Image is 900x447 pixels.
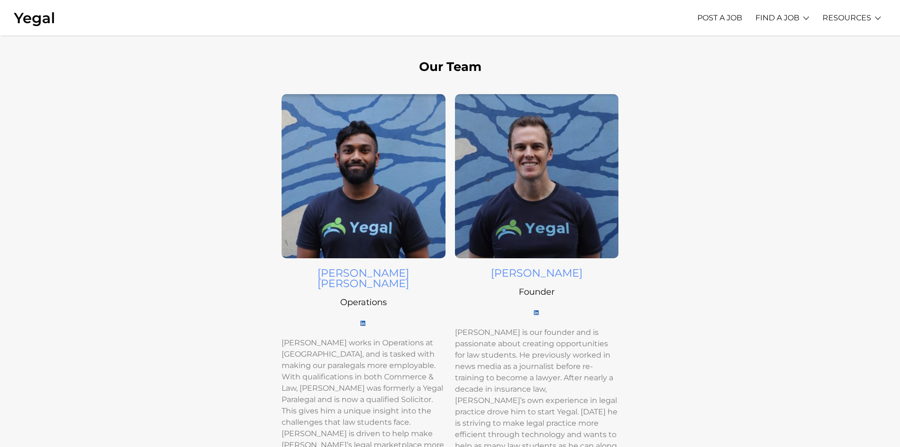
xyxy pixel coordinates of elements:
[282,268,446,289] h4: [PERSON_NAME] [PERSON_NAME]
[823,5,871,31] a: RESOURCES
[534,310,540,315] img: LI-In-Bug
[282,94,446,258] img: Swaroop profile
[190,61,710,73] h2: Our Team
[755,5,799,31] a: FIND A JOB
[455,268,619,278] h4: [PERSON_NAME]
[455,94,619,258] img: Michael Profile
[360,321,366,325] img: LI-In-Bug
[455,288,619,296] h5: Founder
[282,298,446,307] h5: Operations
[697,5,742,31] a: POST A JOB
